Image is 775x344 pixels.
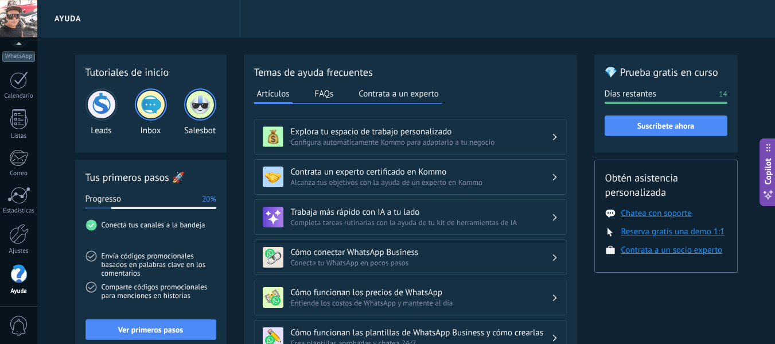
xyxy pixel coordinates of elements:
[2,133,36,140] div: Listas
[85,319,216,340] button: Ver primeros pasos
[85,170,216,184] h2: Tus primeros pasos 🚀
[102,250,216,281] span: Envía códigos promocionales basados en palabras clave en los comentarios
[291,126,551,137] h3: Explora tu espacio de trabajo personalizado
[2,207,36,215] div: Estadísticas
[356,85,441,102] button: Contrata a un experto
[291,177,551,187] span: Alcanza tus objetivos con la ayuda de un experto en Kommo
[291,247,551,258] h3: Cómo conectar WhatsApp Business
[85,88,118,136] div: Leads
[621,208,692,219] button: Chatea con soporte
[291,327,551,338] h3: Cómo funcionan las plantillas de WhatsApp Business y cómo crearlas
[621,226,725,237] button: Reserva gratis una demo 1:1
[291,137,551,147] span: Configura automáticamente Kommo para adaptarlo a tu negocio
[102,219,216,250] span: Conecta tus canales a la bandeja
[291,258,551,268] span: Conecta tu WhatsApp en pocos pasos
[85,194,121,205] span: Progresso
[605,65,727,79] h2: 💎 Prueba gratis en curso
[291,207,551,218] h3: Trabaja más rápido con IA a tu lado
[2,51,35,62] div: WhatsApp
[291,287,551,298] h3: Cómo funcionan los precios de WhatsApp
[605,88,656,100] span: Días restantes
[637,122,695,130] span: Suscríbete ahora
[118,326,183,334] span: Ver primeros pasos
[291,218,551,227] span: Completa tareas rutinarias con la ayuda de tu kit de herramientas de IA
[2,248,36,255] div: Ajustes
[605,171,727,199] h2: Obtén asistencia personalizada
[605,115,727,136] button: Suscríbete ahora
[719,88,727,100] span: 14
[762,158,774,184] span: Copilot
[312,85,337,102] button: FAQs
[135,88,167,136] div: Inbox
[291,298,551,308] span: Entiende los costos de WhatsApp y mantente al día
[202,194,216,205] span: 20%
[2,288,36,295] div: Ayuda
[254,65,567,79] h2: Temas de ayuda frecuentes
[254,85,293,104] button: Artículos
[2,170,36,177] div: Correo
[184,88,216,136] div: Salesbot
[2,92,36,100] div: Calendario
[102,281,216,312] span: Comparte códigos promocionales para menciones en historias
[621,245,723,256] button: Contrata a un socio experto
[85,65,216,79] h2: Tutoriales de inicio
[291,167,551,177] h3: Contrata un experto certificado en Kommo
